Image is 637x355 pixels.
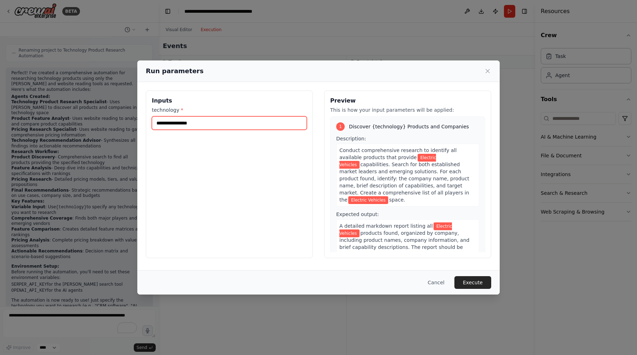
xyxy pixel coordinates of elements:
[330,106,485,114] p: This is how your input parameters will be applied:
[336,136,366,141] span: Description:
[336,211,379,217] span: Expected output:
[348,196,388,204] span: Variable: technology
[336,122,345,131] div: 1
[422,276,450,289] button: Cancel
[349,123,469,130] span: Discover {technology} Products and Companies
[152,106,307,114] label: technology
[339,222,452,237] span: Variable: technology
[339,162,469,203] span: capabilities. Search for both established market leaders and emerging solutions. For each product...
[339,230,469,264] span: products found, organized by company, including product names, company information, and brief cap...
[454,276,491,289] button: Execute
[152,97,307,105] h3: Inputs
[339,147,457,160] span: Conduct comprehensive research to identify all available products that provide
[339,223,433,229] span: A detailed markdown report listing all
[389,197,405,203] span: space.
[339,154,436,169] span: Variable: technology
[330,97,485,105] h3: Preview
[146,66,203,76] h2: Run parameters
